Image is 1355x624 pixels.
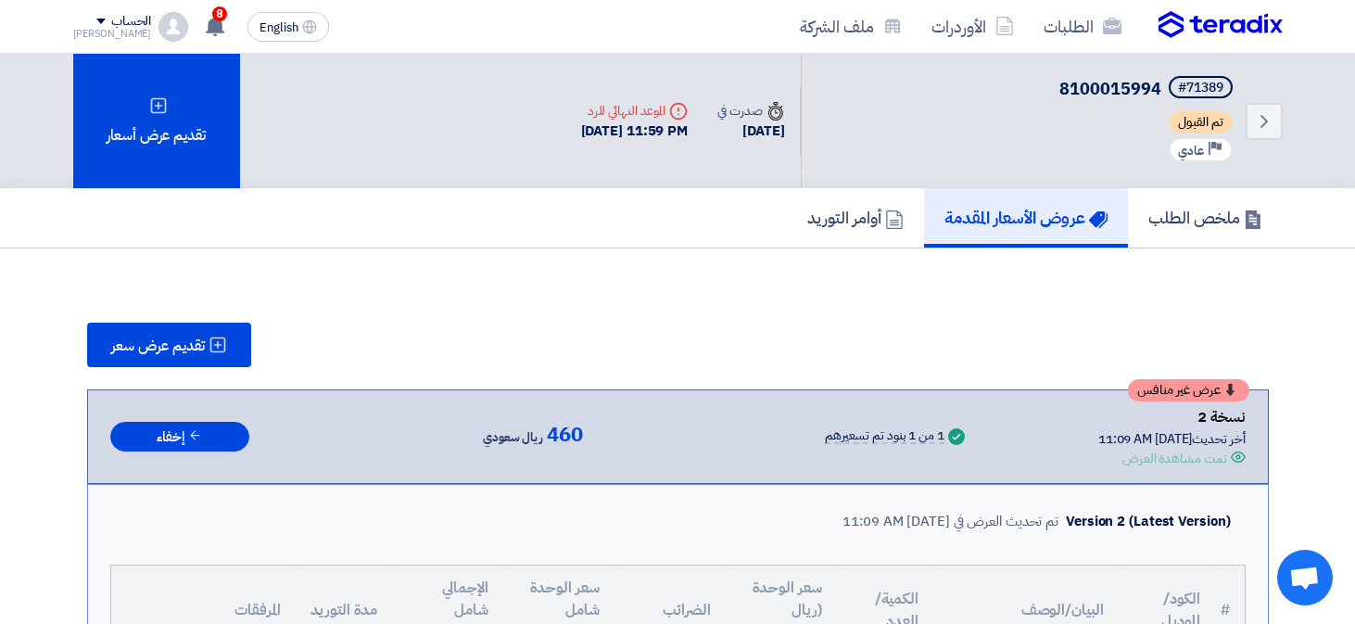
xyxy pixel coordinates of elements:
[1122,449,1226,468] div: تمت مشاهدة العرض
[717,101,784,121] div: صدرت في
[1059,76,1161,101] span: 8100015994
[581,121,689,142] div: [DATE] 11:59 PM
[1098,429,1246,449] div: أخر تحديث [DATE] 11:09 AM
[212,6,227,21] span: 8
[111,338,205,353] span: تقديم عرض سعر
[73,29,152,39] div: [PERSON_NAME]
[807,207,904,228] h5: أوامر التوريد
[247,12,329,42] button: English
[1128,188,1283,248] a: ملخص الطلب
[717,121,784,142] div: [DATE]
[547,424,583,446] span: 460
[1137,384,1221,397] span: عرض غير منافس
[1066,511,1230,532] div: Version 2 (Latest Version)
[1169,111,1233,134] span: تم القبول
[785,5,917,48] a: ملف الشركة
[110,422,249,452] button: إخفاء
[73,54,240,188] div: تقديم عرض أسعار
[917,5,1029,48] a: الأوردرات
[87,323,251,367] button: تقديم عرض سعر
[1059,76,1236,102] h5: 8100015994
[1098,405,1246,429] div: نسخة 2
[825,429,944,444] div: 1 من 1 بنود تم تسعيرهم
[1029,5,1136,48] a: الطلبات
[924,188,1128,248] a: عروض الأسعار المقدمة
[1148,207,1262,228] h5: ملخص الطلب
[483,427,543,449] span: ريال سعودي
[1178,82,1223,95] div: #71389
[842,511,1058,532] div: تم تحديث العرض في [DATE] 11:09 AM
[1159,11,1283,39] img: Teradix logo
[944,207,1108,228] h5: عروض الأسعار المقدمة
[111,14,151,30] div: الحساب
[787,188,924,248] a: أوامر التوريد
[158,12,188,42] img: profile_test.png
[260,21,298,34] span: English
[581,101,689,121] div: الموعد النهائي للرد
[1178,142,1204,159] span: عادي
[1277,550,1333,605] div: دردشة مفتوحة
